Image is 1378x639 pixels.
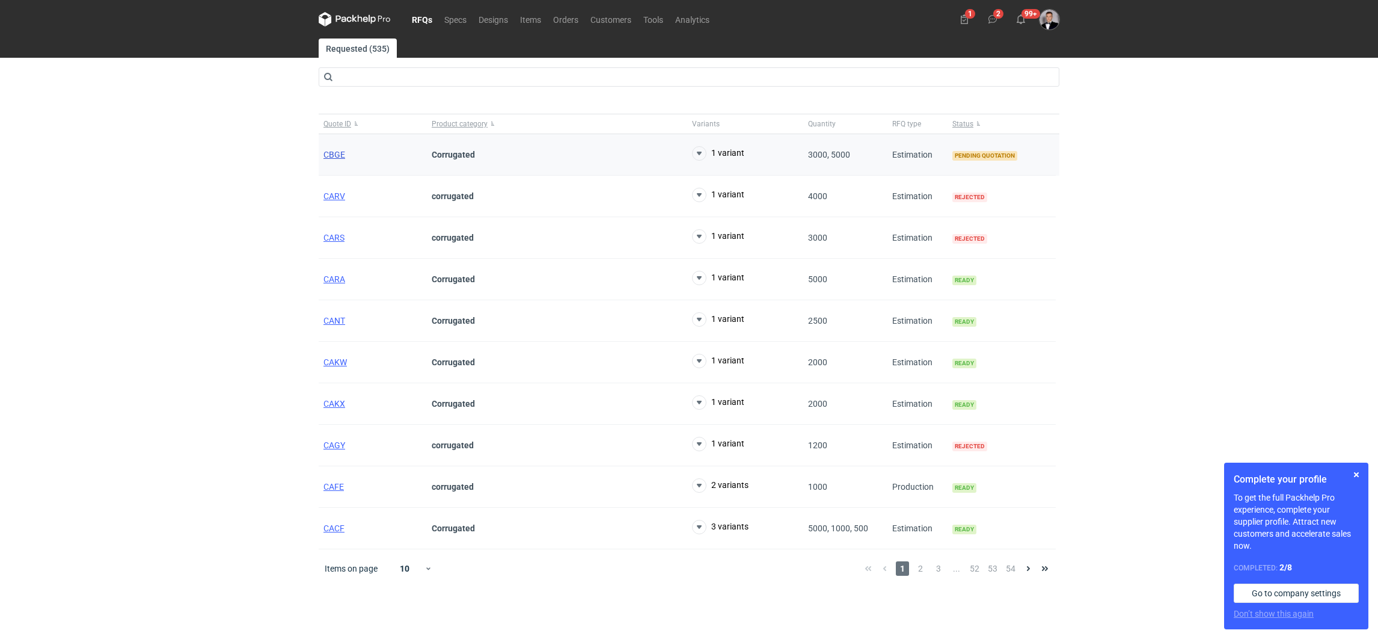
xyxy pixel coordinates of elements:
strong: Corrugated [432,150,475,159]
button: 2 variants [692,478,749,493]
span: 2000 [808,399,827,409]
button: 1 variant [692,354,744,368]
span: Ready [952,317,976,327]
span: 3000, 5000 [808,150,850,159]
button: Don’t show this again [1234,608,1314,620]
button: Skip for now [1349,468,1364,482]
button: 1 variant [692,312,744,327]
span: Product category [432,119,488,129]
a: CARS [323,233,344,242]
button: 1 variant [692,437,744,451]
span: Quote ID [323,119,351,129]
button: 1 variant [692,146,744,161]
a: Requested (535) [319,39,397,58]
span: 2500 [808,316,827,326]
button: 1 [955,10,974,29]
span: Items on page [325,563,378,575]
span: 54 [1004,561,1017,576]
span: Rejected [952,442,987,451]
div: Estimation [887,383,948,425]
strong: corrugated [432,440,474,450]
svg: Packhelp Pro [319,12,391,26]
span: 5000, 1000, 500 [808,523,868,533]
span: 2 [914,561,927,576]
span: Status [952,119,973,129]
span: 53 [986,561,999,576]
a: CAFE [323,482,344,492]
div: Estimation [887,425,948,466]
span: Variants [692,119,720,129]
span: Ready [952,400,976,410]
div: Estimation [887,342,948,383]
span: ... [950,561,963,576]
h1: Complete your profile [1234,472,1359,487]
button: 2 [983,10,1002,29]
span: 52 [968,561,981,576]
div: 10 [385,560,424,577]
div: Estimation [887,508,948,549]
strong: corrugated [432,482,474,492]
span: 4000 [808,191,827,201]
div: Estimation [887,217,948,259]
button: 1 variant [692,229,744,244]
span: Rejected [952,193,987,202]
img: Filip Sobolewski [1040,10,1059,29]
a: Designs [473,12,514,26]
span: Quantity [808,119,836,129]
div: Production [887,466,948,508]
a: CAKW [323,357,347,367]
strong: Corrugated [432,357,475,367]
a: Orders [547,12,584,26]
span: 5000 [808,274,827,284]
a: CACF [323,523,344,533]
strong: Corrugated [432,274,475,284]
strong: Corrugated [432,316,475,326]
a: CARA [323,274,345,284]
button: 1 variant [692,395,744,410]
a: CBGE [323,150,345,159]
div: Estimation [887,134,948,176]
span: CANT [323,316,345,326]
a: CAKX [323,399,345,409]
strong: Corrugated [432,523,475,533]
a: CARV [323,191,345,201]
div: Estimation [887,300,948,342]
span: Ready [952,276,976,285]
button: Product category [427,114,687,134]
a: Specs [438,12,473,26]
strong: Corrugated [432,399,475,409]
button: Quote ID [319,114,427,134]
strong: 2 / 8 [1279,563,1292,572]
button: 99+ [1011,10,1030,29]
span: Ready [952,483,976,493]
a: Analytics [669,12,715,26]
p: To get the full Packhelp Pro experience, complete your supplier profile. Attract new customers an... [1234,492,1359,552]
span: 1000 [808,482,827,492]
button: Status [948,114,1056,134]
span: Ready [952,525,976,534]
a: Go to company settings [1234,584,1359,603]
span: 3 [932,561,945,576]
span: Pending quotation [952,151,1017,161]
div: Completed: [1234,561,1359,574]
a: CAGY [323,440,345,450]
a: Customers [584,12,637,26]
span: Rejected [952,234,987,244]
strong: corrugated [432,191,474,201]
a: Tools [637,12,669,26]
span: 2000 [808,357,827,367]
button: 3 variants [692,520,749,534]
div: Estimation [887,259,948,300]
span: Ready [952,359,976,368]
